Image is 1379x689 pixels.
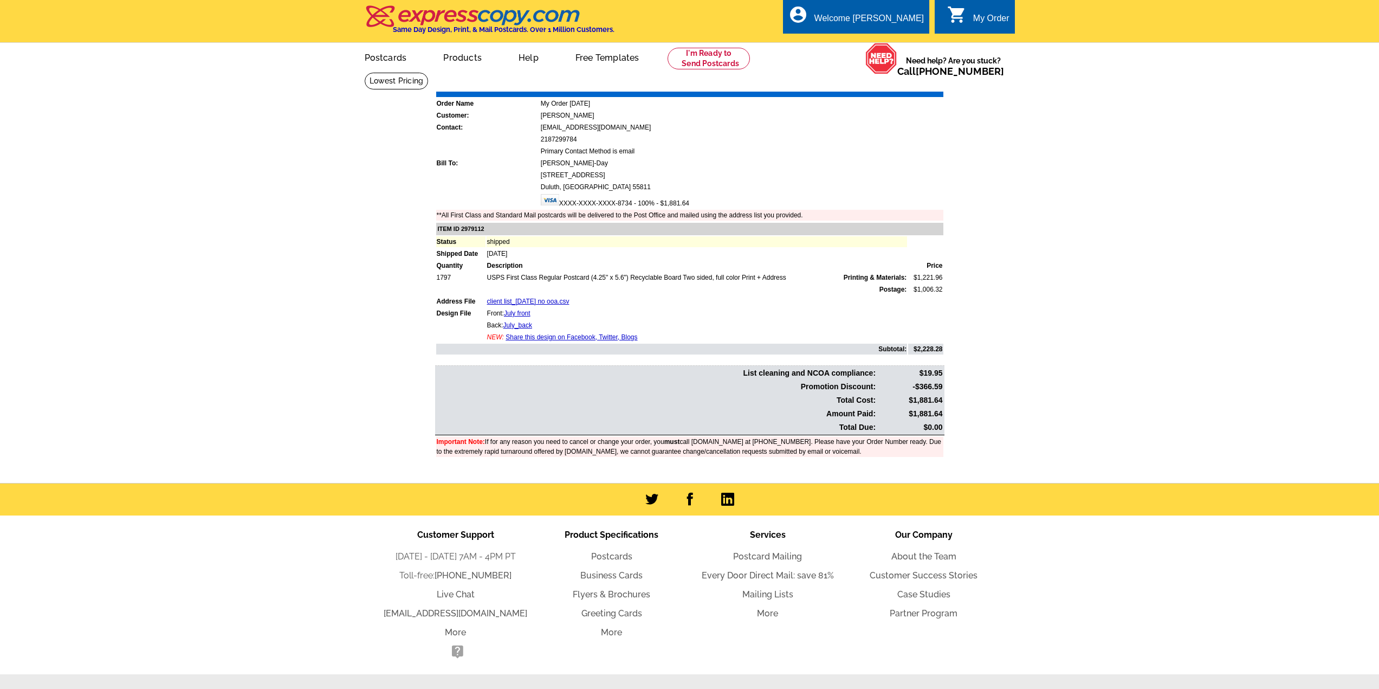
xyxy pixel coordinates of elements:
td: Description [487,260,908,271]
img: visa.gif [541,194,559,205]
div: My Order [973,14,1009,29]
td: Primary Contact Method is email [540,146,943,157]
td: Duluth, [GEOGRAPHIC_DATA] 55811 [540,182,943,192]
td: If for any reason you need to cancel or change your order, you call [DOMAIN_NAME] at [PHONE_NUMBE... [436,436,943,457]
div: Welcome [PERSON_NAME] [814,14,924,29]
img: help [865,43,897,74]
a: Live Chat [437,589,475,600]
a: Greeting Cards [581,608,642,619]
a: Partner Program [890,608,957,619]
td: Status [436,236,485,247]
td: Shipped Date [436,248,485,259]
td: Quantity [436,260,485,271]
td: $2,228.28 [908,344,943,355]
span: Services [750,530,786,540]
li: [DATE] - [DATE] 7AM - 4PM PT [378,550,534,563]
td: $1,006.32 [908,284,943,295]
td: My Order [DATE] [540,98,943,109]
a: shopping_cart My Order [947,12,1009,25]
td: [DATE] [487,248,908,259]
a: Share this design on Facebook, Twitter, Blogs [506,333,637,341]
a: More [601,627,622,638]
b: must [664,438,680,446]
a: client list_[DATE] no ooa.csv [487,298,569,305]
td: Price [908,260,943,271]
td: -$366.59 [877,381,943,393]
a: [EMAIL_ADDRESS][DOMAIN_NAME] [384,608,527,619]
i: shopping_cart [947,5,967,24]
td: Bill To: [436,158,539,169]
a: Products [426,44,499,69]
td: 2187299784 [540,134,943,145]
a: Help [501,44,556,69]
span: Printing & Materials: [844,273,907,282]
td: [EMAIL_ADDRESS][DOMAIN_NAME] [540,122,943,133]
td: $1,881.64 [877,394,943,407]
a: July_back [503,321,532,329]
a: Customer Success Stories [870,570,977,581]
td: Front: [487,308,908,319]
iframe: LiveChat chat widget [1162,437,1379,689]
td: List cleaning and NCOA compliance: [436,367,877,379]
td: [STREET_ADDRESS] [540,170,943,181]
td: USPS First Class Regular Postcard (4.25" x 5.6") Recyclable Board Two sided, full color Print + A... [487,272,908,283]
a: Business Cards [580,570,643,581]
span: Product Specifications [565,530,658,540]
td: Total Cost: [436,394,877,407]
span: Call [897,66,1004,77]
a: Postcards [347,44,424,69]
a: More [757,608,778,619]
span: NEW: [487,333,504,341]
a: Flyers & Brochures [573,589,650,600]
span: Customer Support [417,530,494,540]
span: Our Company [895,530,953,540]
td: XXXX-XXXX-XXXX-8734 - 100% - $1,881.64 [540,194,943,209]
td: Total Due: [436,421,877,434]
span: Need help? Are you stuck? [897,55,1009,77]
td: Subtotal: [436,344,908,355]
li: Toll-free: [378,569,534,582]
a: [PHONE_NUMBER] [435,570,512,581]
a: Mailing Lists [742,589,793,600]
td: 1797 [436,272,485,283]
h4: Same Day Design, Print, & Mail Postcards. Over 1 Million Customers. [393,25,614,34]
a: July front [504,310,530,317]
a: About the Team [891,551,956,562]
td: shipped [487,236,908,247]
i: account_circle [788,5,808,24]
td: Address File [436,296,485,307]
td: Design File [436,308,485,319]
a: Postcards [591,551,632,562]
strong: Postage: [879,286,907,293]
td: $1,221.96 [908,272,943,283]
td: Amount Paid: [436,408,877,420]
td: ITEM ID 2979112 [436,223,943,235]
td: **All First Class and Standard Mail postcards will be delivered to the Post Office and mailed usi... [436,210,943,221]
a: Same Day Design, Print, & Mail Postcards. Over 1 Million Customers. [365,13,614,34]
a: [PHONE_NUMBER] [916,66,1004,77]
a: Postcard Mailing [733,551,802,562]
td: Promotion Discount: [436,381,877,393]
td: $19.95 [877,367,943,379]
td: $1,881.64 [877,408,943,420]
a: Case Studies [897,589,950,600]
a: More [445,627,466,638]
a: Free Templates [558,44,657,69]
td: [PERSON_NAME]-Day [540,158,943,169]
td: Contact: [436,122,539,133]
font: Important Note: [437,438,485,446]
a: Every Door Direct Mail: save 81% [702,570,834,581]
td: Back: [487,320,908,331]
td: Customer: [436,110,539,121]
td: $0.00 [877,421,943,434]
td: Order Name [436,98,539,109]
td: [PERSON_NAME] [540,110,943,121]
